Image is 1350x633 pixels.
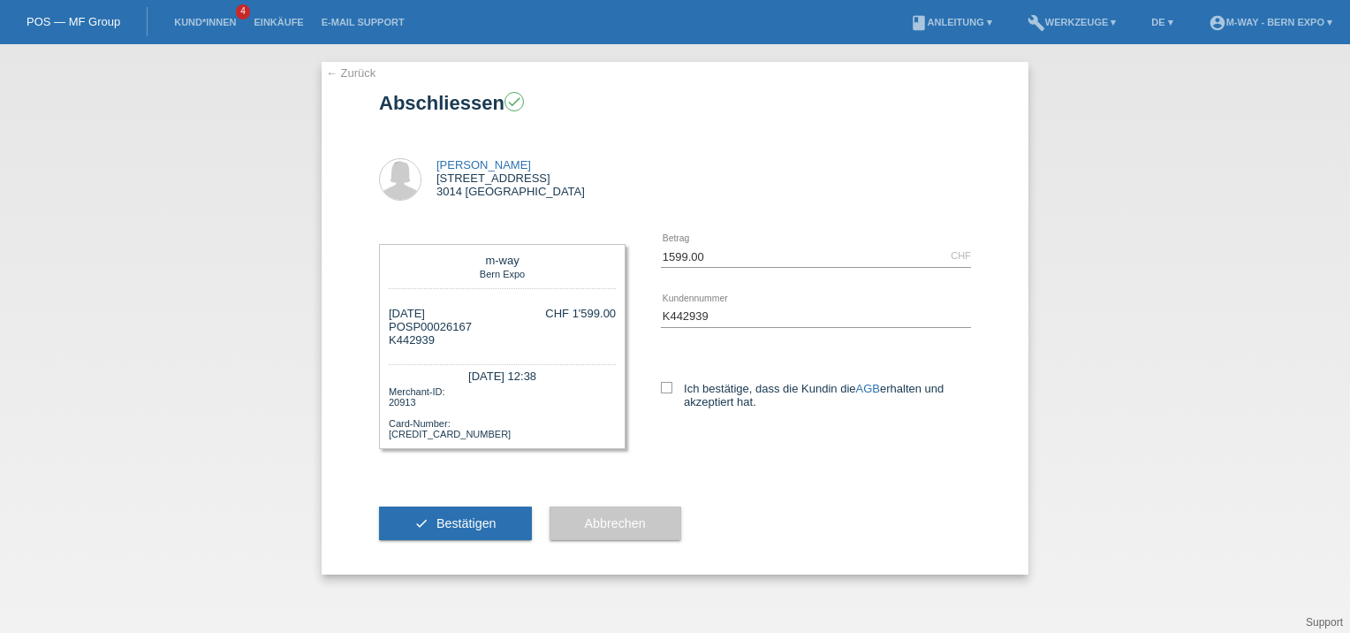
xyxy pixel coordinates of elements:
[1306,616,1343,629] a: Support
[585,516,646,530] span: Abbrechen
[27,15,120,28] a: POS — MF Group
[436,516,497,530] span: Bestätigen
[550,507,681,540] button: Abbrechen
[236,4,250,19] span: 4
[165,17,245,27] a: Kund*innen
[661,382,971,408] label: Ich bestätige, dass die Kundin die erhalten und akzeptiert hat.
[389,307,472,347] div: [DATE] POSP00026167
[901,17,1001,27] a: bookAnleitung ▾
[245,17,312,27] a: Einkäufe
[1200,17,1341,27] a: account_circlem-way - Bern Expo ▾
[436,158,531,172] a: [PERSON_NAME]
[393,267,611,279] div: Bern Expo
[951,250,971,261] div: CHF
[1028,14,1045,32] i: build
[379,92,971,114] h1: Abschliessen
[379,507,532,540] button: check Bestätigen
[389,385,616,439] div: Merchant-ID: 20913 Card-Number: [CREDIT_CARD_NUMBER]
[393,254,611,267] div: m-way
[436,158,585,198] div: [STREET_ADDRESS] 3014 [GEOGRAPHIC_DATA]
[313,17,413,27] a: E-Mail Support
[389,333,435,347] span: K442939
[326,66,375,80] a: ← Zurück
[1019,17,1126,27] a: buildWerkzeuge ▾
[1209,14,1226,32] i: account_circle
[910,14,928,32] i: book
[545,307,616,320] div: CHF 1'599.00
[389,364,616,385] div: [DATE] 12:38
[414,516,429,530] i: check
[506,94,522,110] i: check
[1142,17,1181,27] a: DE ▾
[856,382,880,395] a: AGB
